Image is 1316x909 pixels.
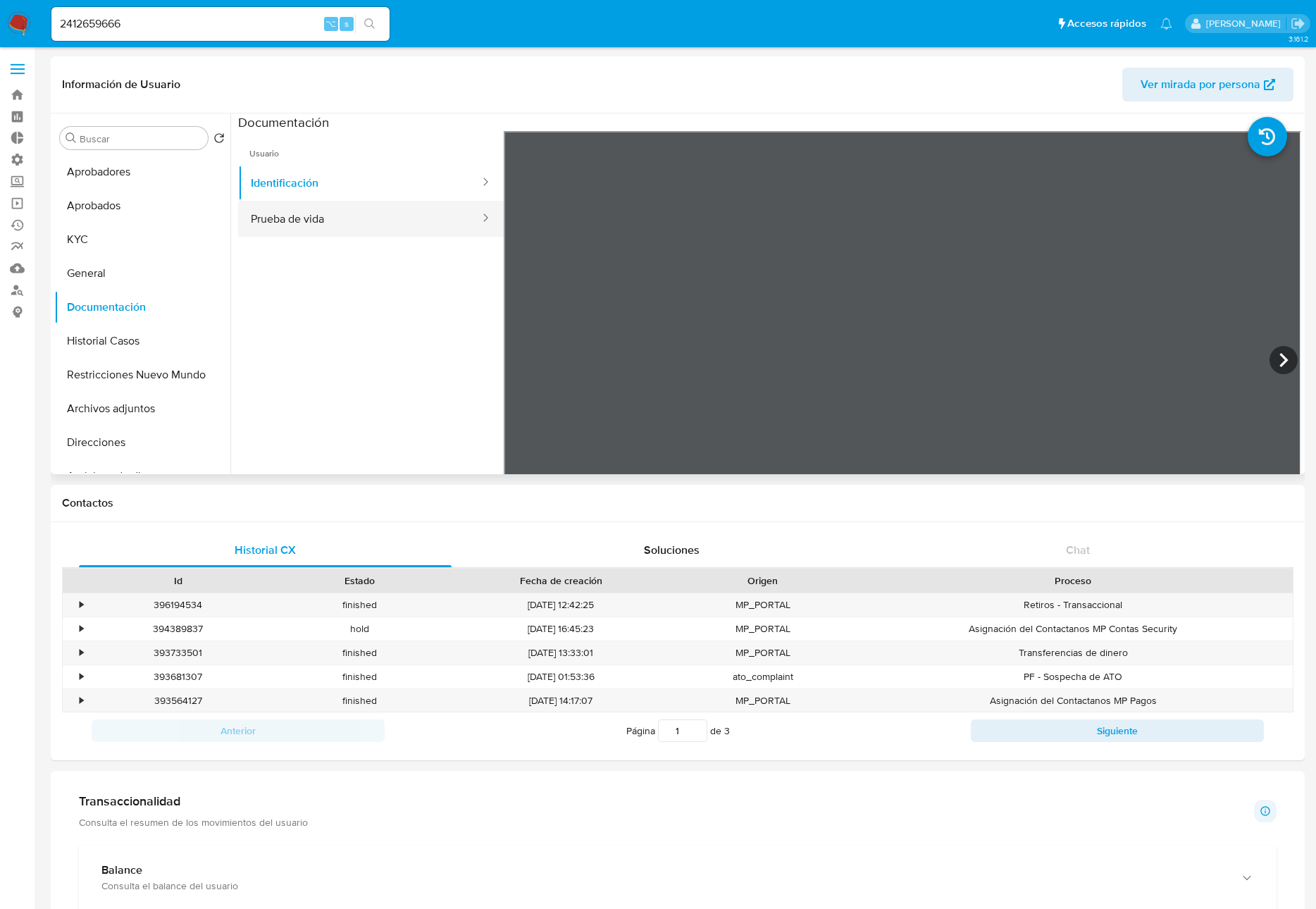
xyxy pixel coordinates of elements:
[62,78,180,92] h1: Información de Usuario
[672,665,853,688] div: ato_complaint
[863,574,1283,588] div: Proceso
[51,15,390,33] input: Buscar usuario o caso...
[54,155,230,189] button: Aprobadores
[268,689,449,712] div: finished
[80,646,83,660] div: •
[1206,17,1286,30] p: jessica.fukman@mercadolibre.com
[268,641,449,664] div: finished
[87,641,268,664] div: 393733501
[87,593,268,617] div: 396194534
[1066,542,1090,558] span: Chat
[54,290,230,324] button: Documentación
[325,17,336,30] span: ⌥
[450,593,672,617] div: [DATE] 12:42:25
[1141,68,1260,101] span: Ver mirada por persona
[80,670,83,684] div: •
[853,617,1293,641] div: Asignación del Contactanos MP Contas Security
[971,719,1264,742] button: Siguiente
[54,256,230,290] button: General
[724,724,730,738] span: 3
[672,593,853,617] div: MP_PORTAL
[54,324,230,358] button: Historial Casos
[1291,16,1305,31] a: Salir
[80,132,202,145] input: Buscar
[66,132,77,144] button: Buscar
[355,14,384,34] button: search-icon
[853,593,1293,617] div: Retiros - Transaccional
[672,617,853,641] div: MP_PORTAL
[853,689,1293,712] div: Asignación del Contactanos MP Pagos
[54,459,230,493] button: Anticipos de dinero
[626,719,730,742] span: Página de
[54,392,230,426] button: Archivos adjuntos
[87,617,268,641] div: 394389837
[344,17,349,30] span: s
[853,641,1293,664] div: Transferencias de dinero
[87,665,268,688] div: 393681307
[682,574,843,588] div: Origen
[450,689,672,712] div: [DATE] 14:17:07
[672,689,853,712] div: MP_PORTAL
[87,689,268,712] div: 393564127
[450,665,672,688] div: [DATE] 01:53:36
[80,694,83,707] div: •
[278,574,440,588] div: Estado
[672,641,853,664] div: MP_PORTAL
[268,593,449,617] div: finished
[450,641,672,664] div: [DATE] 13:33:01
[92,719,385,742] button: Anterior
[80,622,83,636] div: •
[62,496,1293,510] h1: Contactos
[235,542,296,558] span: Historial CX
[80,598,83,612] div: •
[54,358,230,392] button: Restricciones Nuevo Mundo
[1067,16,1146,31] span: Accesos rápidos
[268,665,449,688] div: finished
[213,132,225,148] button: Volver al orden por defecto
[644,542,700,558] span: Soluciones
[54,223,230,256] button: KYC
[54,426,230,459] button: Direcciones
[54,189,230,223] button: Aprobados
[97,574,259,588] div: Id
[1122,68,1293,101] button: Ver mirada por persona
[268,617,449,641] div: hold
[450,617,672,641] div: [DATE] 16:45:23
[853,665,1293,688] div: PF - Sospecha de ATO
[1160,18,1172,30] a: Notificaciones
[460,574,662,588] div: Fecha de creación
